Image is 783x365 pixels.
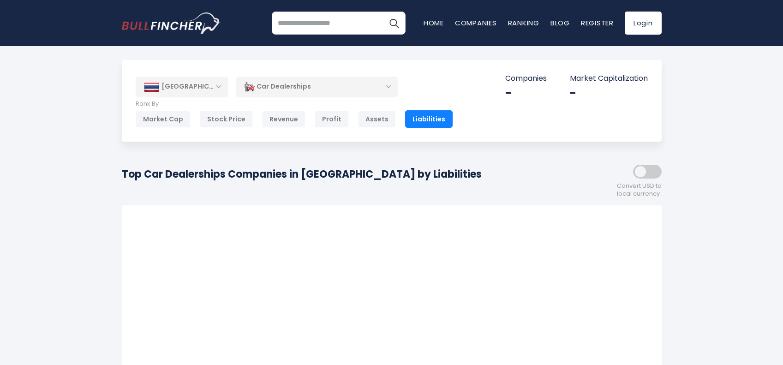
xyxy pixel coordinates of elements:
[315,110,349,128] div: Profit
[136,110,191,128] div: Market Cap
[625,12,662,35] a: Login
[122,167,482,182] h1: Top Car Dealerships Companies in [GEOGRAPHIC_DATA] by Liabilities
[550,18,570,28] a: Blog
[505,86,547,100] div: -
[122,12,221,34] a: Go to homepage
[505,74,547,84] p: Companies
[570,74,648,84] p: Market Capitalization
[358,110,396,128] div: Assets
[424,18,444,28] a: Home
[122,12,221,34] img: bullfincher logo
[262,110,305,128] div: Revenue
[136,100,453,108] p: Rank By
[136,77,228,97] div: [GEOGRAPHIC_DATA]
[617,182,662,198] span: Convert USD to local currency
[200,110,253,128] div: Stock Price
[508,18,539,28] a: Ranking
[455,18,497,28] a: Companies
[581,18,614,28] a: Register
[383,12,406,35] button: Search
[570,86,648,100] div: -
[405,110,453,128] div: Liabilities
[236,76,398,97] div: Car Dealerships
